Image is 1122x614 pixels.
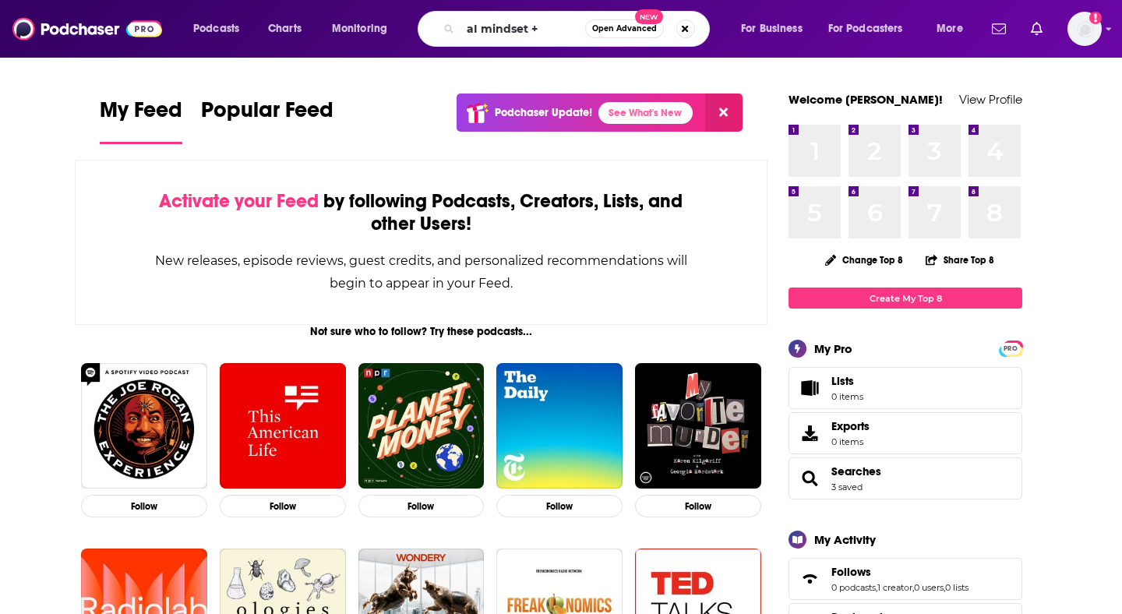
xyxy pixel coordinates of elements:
[1067,12,1102,46] img: User Profile
[1067,12,1102,46] button: Show profile menu
[193,18,239,40] span: Podcasts
[495,106,592,119] p: Podchaser Update!
[100,97,182,132] span: My Feed
[81,363,207,489] img: The Joe Rogan Experience
[460,16,585,41] input: Search podcasts, credits, & more...
[794,422,825,444] span: Exports
[912,582,914,593] span: ,
[730,16,822,41] button: open menu
[789,367,1022,409] a: Lists
[1001,342,1020,354] a: PRO
[153,190,689,235] div: by following Podcasts, Creators, Lists, and other Users!
[876,582,877,593] span: ,
[831,419,870,433] span: Exports
[926,16,983,41] button: open menu
[598,102,693,124] a: See What's New
[831,374,854,388] span: Lists
[818,16,926,41] button: open menu
[741,18,803,40] span: For Business
[831,374,863,388] span: Lists
[592,25,657,33] span: Open Advanced
[789,457,1022,499] span: Searches
[944,582,945,593] span: ,
[220,495,346,517] button: Follow
[816,250,912,270] button: Change Top 8
[831,565,871,579] span: Follows
[945,582,969,593] a: 0 lists
[828,18,903,40] span: For Podcasters
[831,436,870,447] span: 0 items
[794,568,825,590] a: Follows
[12,14,162,44] img: Podchaser - Follow, Share and Rate Podcasts
[220,363,346,489] img: This American Life
[635,495,761,517] button: Follow
[358,363,485,489] img: Planet Money
[789,558,1022,600] span: Follows
[831,565,969,579] a: Follows
[201,97,333,132] span: Popular Feed
[81,495,207,517] button: Follow
[1001,343,1020,355] span: PRO
[831,482,863,492] a: 3 saved
[159,189,319,213] span: Activate your Feed
[635,363,761,489] img: My Favorite Murder with Karen Kilgariff and Georgia Hardstark
[201,97,333,144] a: Popular Feed
[789,92,943,107] a: Welcome [PERSON_NAME]!
[432,11,725,47] div: Search podcasts, credits, & more...
[831,582,876,593] a: 0 podcasts
[258,16,311,41] a: Charts
[814,341,852,356] div: My Pro
[986,16,1012,42] a: Show notifications dropdown
[332,18,387,40] span: Monitoring
[925,245,995,275] button: Share Top 8
[794,377,825,399] span: Lists
[937,18,963,40] span: More
[585,19,664,38] button: Open AdvancedNew
[1067,12,1102,46] span: Logged in as BGpodcasts
[789,288,1022,309] a: Create My Top 8
[789,412,1022,454] a: Exports
[794,468,825,489] a: Searches
[496,495,623,517] button: Follow
[635,9,663,24] span: New
[831,391,863,402] span: 0 items
[831,464,881,478] a: Searches
[914,582,944,593] a: 0 users
[268,18,302,40] span: Charts
[182,16,259,41] button: open menu
[814,532,876,547] div: My Activity
[358,495,485,517] button: Follow
[959,92,1022,107] a: View Profile
[153,249,689,295] div: New releases, episode reviews, guest credits, and personalized recommendations will begin to appe...
[321,16,408,41] button: open menu
[496,363,623,489] img: The Daily
[877,582,912,593] a: 1 creator
[75,325,767,338] div: Not sure who to follow? Try these podcasts...
[100,97,182,144] a: My Feed
[1089,12,1102,24] svg: Add a profile image
[1025,16,1049,42] a: Show notifications dropdown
